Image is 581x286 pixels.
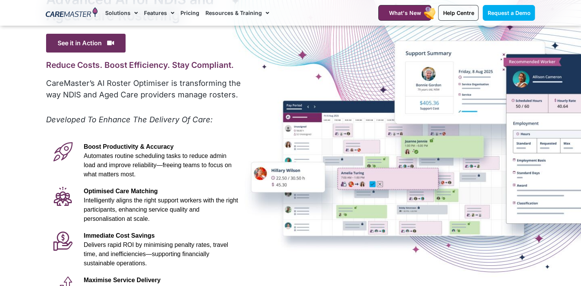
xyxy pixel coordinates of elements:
[84,153,232,178] span: Automates routine scheduling tasks to reduce admin load and improve reliability—freeing teams to ...
[438,5,478,21] a: Help Centre
[84,197,238,222] span: Intelligently aligns the right support workers with the right participants, enhancing service qua...
[483,5,535,21] a: Request a Demo
[443,10,474,16] span: Help Centre
[84,232,155,239] span: Immediate Cost Savings
[46,77,242,100] p: CareMaster’s AI Roster Optimiser is transforming the way NDIS and Aged Care providers manage rost...
[46,34,126,53] span: See it in Action
[84,143,174,150] span: Boost Productivity & Accuracy
[84,277,161,283] span: Maximise Service Delivery
[487,10,530,16] span: Request a Demo
[46,7,98,19] img: CareMaster Logo
[84,188,158,194] span: Optimised Care Matching
[84,242,228,266] span: Delivers rapid ROI by minimising penalty rates, travel time, and inefficiencies—supporting financ...
[378,5,431,21] a: What's New
[389,10,421,16] span: What's New
[46,115,213,124] em: Developed To Enhance The Delivery Of Care:
[46,60,242,70] h2: Reduce Costs. Boost Efficiency. Stay Compliant.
